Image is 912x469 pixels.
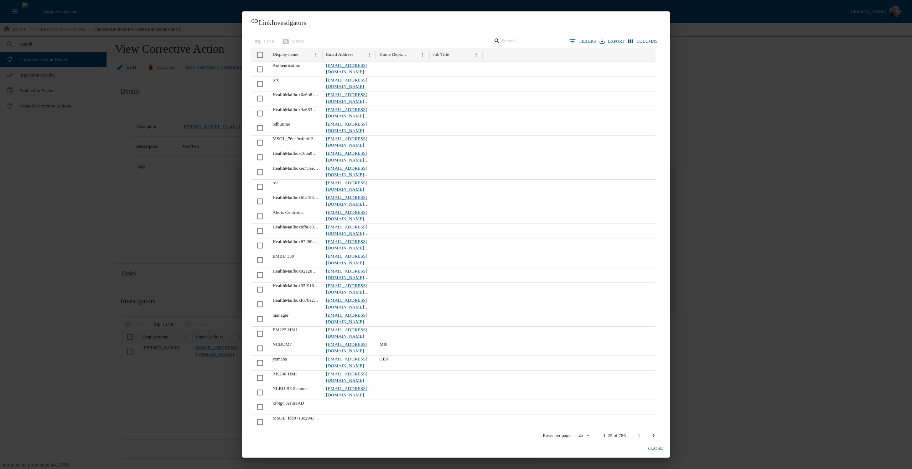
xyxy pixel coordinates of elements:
[269,62,322,77] div: Authentication
[322,297,376,311] div: @[DOMAIN_NAME]
[269,121,322,135] div: bdbutime
[376,355,429,370] div: GEN
[269,165,322,179] div: HealthMailboxec73ee69ddf741f68cee0a781d78a853
[409,50,418,59] button: Sort
[269,268,322,282] div: HealthMailbox92e20a7c0dec4c658d4ace4ebbc8a54b
[322,150,376,164] div: @[DOMAIN_NAME]
[326,327,367,339] a: [EMAIL_ADDRESS][DOMAIN_NAME]
[379,52,408,57] div: Home Department Code
[322,91,376,106] div: @[DOMAIN_NAME]
[326,283,369,295] a: [EMAIL_ADDRESS][DOMAIN_NAME]
[269,77,322,91] div: 370
[326,78,367,89] a: [EMAIL_ADDRESS][DOMAIN_NAME]
[269,312,322,326] div: manager
[322,238,376,253] div: @[DOMAIN_NAME]
[326,239,369,251] a: [EMAIL_ADDRESS][DOMAIN_NAME]
[269,341,322,355] div: NCBUM7
[647,429,660,442] button: Go to next page
[322,106,376,121] div: @[DOMAIN_NAME]
[326,342,367,353] a: [EMAIL_ADDRESS][DOMAIN_NAME]
[494,36,568,48] div: Search
[311,50,321,59] button: Menu
[326,92,369,104] a: [EMAIL_ADDRESS][DOMAIN_NAME]
[269,400,322,414] div: krbtgt_AzureAD
[269,238,322,253] div: HealthMailbox87480c71497c423b983c4e15c46dddaa
[242,11,670,34] h2: Link Investigators
[418,50,427,59] button: Menu
[322,194,376,209] div: @[DOMAIN_NAME]
[450,50,460,59] button: Sort
[326,107,369,118] a: [EMAIL_ADDRESS][DOMAIN_NAME]
[626,36,659,47] button: Select columns
[568,36,598,47] button: Show filters
[322,165,376,179] div: @[DOMAIN_NAME]
[269,253,322,267] div: EMBU 330
[326,269,369,280] a: [EMAIL_ADDRESS][DOMAIN_NAME]
[322,223,376,238] div: @[DOMAIN_NAME]
[326,298,369,309] a: [EMAIL_ADDRESS][DOMAIN_NAME]
[354,50,364,59] button: Sort
[269,370,322,385] div: AK280-HMI
[326,225,369,236] a: [EMAIL_ADDRESS][DOMAIN_NAME]
[326,52,353,57] div: Email Address
[326,386,367,397] a: [EMAIL_ADDRESS][DOMAIN_NAME]
[471,50,481,59] button: Menu
[322,268,376,282] div: @[DOMAIN_NAME]
[575,431,592,441] div: 25
[326,313,367,324] a: [EMAIL_ADDRESS][DOMAIN_NAME]
[326,122,367,133] a: [EMAIL_ADDRESS][DOMAIN_NAME]
[269,385,322,400] div: NLBU B3 Scanner
[269,415,322,429] div: MSOL_fdc0713c2943
[322,282,376,297] div: @[DOMAIN_NAME]
[326,136,367,148] a: [EMAIL_ADDRESS][DOMAIN_NAME]
[269,135,322,150] div: MSOL_76cc9c4cfdf2
[376,341,429,355] div: MI8
[326,166,369,177] a: [EMAIL_ADDRESS][DOMAIN_NAME]
[326,180,367,192] a: [EMAIL_ADDRESS][DOMAIN_NAME]
[269,297,322,311] div: HealthMailboxf670e2b136ca431080f36633afd78ccf
[269,355,322,370] div: yamaha
[326,357,367,368] a: [EMAIL_ADDRESS][DOMAIN_NAME]
[326,63,367,74] a: [EMAIL_ADDRESS][DOMAIN_NAME]
[326,151,369,162] a: [EMAIL_ADDRESS][DOMAIN_NAME]
[269,326,322,341] div: EM225-HMI
[269,91,322,106] div: HealthMailbox0a6b8f204928409d967225b1bcd34d47
[269,106,322,121] div: HealthMailbox4a683413ba214e2a976e15d85413970c
[433,52,449,57] div: Job Title
[326,210,367,221] a: [EMAIL_ADDRESS][DOMAIN_NAME]
[502,36,557,46] input: Search…
[269,282,322,297] div: HealthMailbox35f910fef7e047e28bbacb703100ac58
[326,195,369,206] a: [EMAIL_ADDRESS][DOMAIN_NAME]
[543,432,572,439] p: Rows per page:
[269,179,322,194] div: roi
[269,194,322,209] div: HealthMailbox6fc193c96a554e2885f9a61cd0040585
[269,150,322,164] div: HealthMailbox166a08ef707b4a86bf6f8a62d53d91ee
[269,223,322,238] div: HealthMailbox8fb6e0ee72384b48bcf6e81b3d1a8f35
[644,442,667,455] button: close
[299,50,309,59] button: Sort
[326,254,367,265] a: [EMAIL_ADDRESS][DOMAIN_NAME]
[273,52,299,57] div: Display name
[326,371,367,383] a: [EMAIL_ADDRESS][DOMAIN_NAME]
[598,36,626,47] button: Export
[269,209,322,223] div: Alerts Centroinc
[603,432,626,439] p: 1–25 of 786
[364,50,374,59] button: Menu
